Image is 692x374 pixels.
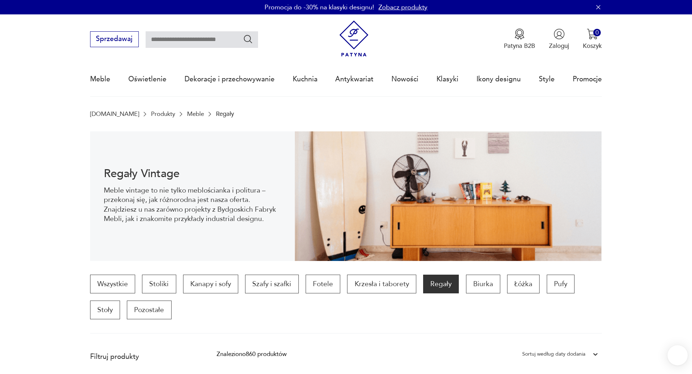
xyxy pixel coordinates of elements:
[504,28,535,50] button: Patyna B2B
[539,63,555,96] a: Style
[142,275,176,293] a: Stoliki
[593,29,601,36] div: 0
[183,275,238,293] a: Kanapy i sofy
[549,42,569,50] p: Zaloguj
[583,42,602,50] p: Koszyk
[504,42,535,50] p: Patyna B2B
[265,3,374,12] p: Promocja do -30% na klasyki designu!
[436,63,458,96] a: Klasyki
[90,37,139,42] a: Sprzedawaj
[335,63,373,96] a: Antykwariat
[514,28,525,40] img: Ikona medalu
[216,111,234,117] p: Regały
[306,275,340,293] a: Fotele
[347,275,416,293] a: Krzesła i taborety
[466,275,500,293] a: Biurka
[522,350,585,359] div: Sortuj według daty dodania
[507,275,540,293] a: Łóżka
[128,63,167,96] a: Oświetlenie
[185,63,275,96] a: Dekoracje i przechowywanie
[90,275,135,293] a: Wszystkie
[243,34,253,44] button: Szukaj
[554,28,565,40] img: Ikonka użytkownika
[104,186,281,224] p: Meble vintage to nie tylko meblościanka i politura – przekonaj się, jak różnorodna jest nasza ofe...
[151,111,175,117] a: Produkty
[104,168,281,179] h1: Regały Vintage
[90,31,139,47] button: Sprzedawaj
[90,63,110,96] a: Meble
[90,111,139,117] a: [DOMAIN_NAME]
[245,275,298,293] a: Szafy i szafki
[391,63,418,96] a: Nowości
[573,63,602,96] a: Promocje
[293,63,318,96] a: Kuchnia
[667,345,688,365] iframe: Smartsupp widget button
[217,350,287,359] div: Znaleziono 860 produktów
[187,111,204,117] a: Meble
[127,301,171,319] a: Pozostałe
[587,28,598,40] img: Ikona koszyka
[504,28,535,50] a: Ikona medaluPatyna B2B
[295,131,602,261] img: dff48e7735fce9207bfd6a1aaa639af4.png
[476,63,521,96] a: Ikony designu
[583,28,602,50] button: 0Koszyk
[90,352,196,361] p: Filtruj produkty
[90,301,120,319] a: Stoły
[336,21,372,57] img: Patyna - sklep z meblami i dekoracjami vintage
[423,275,459,293] a: Regały
[547,275,575,293] a: Pufy
[378,3,427,12] a: Zobacz produkty
[549,28,569,50] button: Zaloguj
